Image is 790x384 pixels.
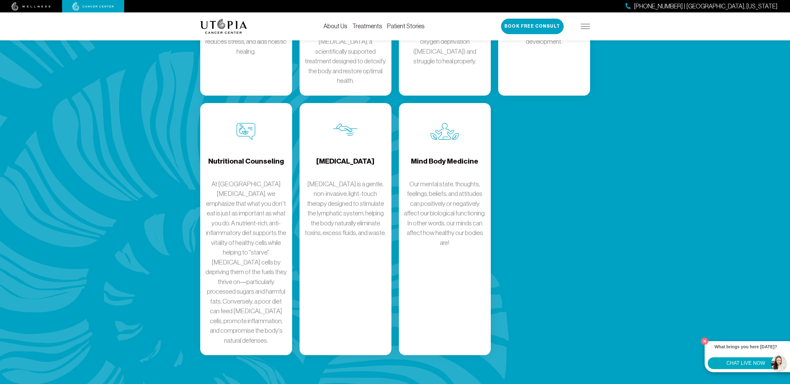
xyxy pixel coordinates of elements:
[323,23,347,29] a: About Us
[501,19,564,34] button: Book Free Consult
[205,179,287,346] p: At [GEOGRAPHIC_DATA][MEDICAL_DATA], we emphasize that what you don’t eat is just as important as ...
[699,336,710,346] button: Close
[431,123,459,140] img: Mind Body Medicine
[237,123,255,140] img: Nutritional Counseling
[387,23,425,29] a: Patient Stories
[200,19,247,34] img: logo
[72,2,114,11] img: cancer center
[708,357,784,369] button: CHAT LIVE NOW
[715,344,777,349] strong: What brings you here [DATE]?
[208,156,284,177] h4: Nutritional Counseling
[625,2,778,11] a: [PHONE_NUMBER] | [GEOGRAPHIC_DATA], [US_STATE]
[399,103,491,355] a: Mind Body MedicineMind Body MedicineOur mental state, thoughts, feelings, beliefs, and attitudes ...
[581,24,590,29] img: icon-hamburger
[11,2,51,11] img: wellness
[316,156,374,177] h4: [MEDICAL_DATA]
[333,123,358,136] img: Lymphatic Massage
[634,2,778,11] span: [PHONE_NUMBER] | [GEOGRAPHIC_DATA], [US_STATE]
[411,156,478,177] h4: Mind Body Medicine
[404,179,486,248] p: Our mental state, thoughts, feelings, beliefs, and attitudes can positively or negatively affect ...
[300,103,391,355] a: Lymphatic Massage[MEDICAL_DATA][MEDICAL_DATA] is a gentle, non-invasive, light-touch therapy desi...
[352,23,382,29] a: Treatments
[200,103,292,355] a: Nutritional CounselingNutritional CounselingAt [GEOGRAPHIC_DATA][MEDICAL_DATA], we emphasize that...
[305,179,386,238] p: [MEDICAL_DATA] is a gentle, non-invasive, light-touch therapy designed to stimulate the lymphatic...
